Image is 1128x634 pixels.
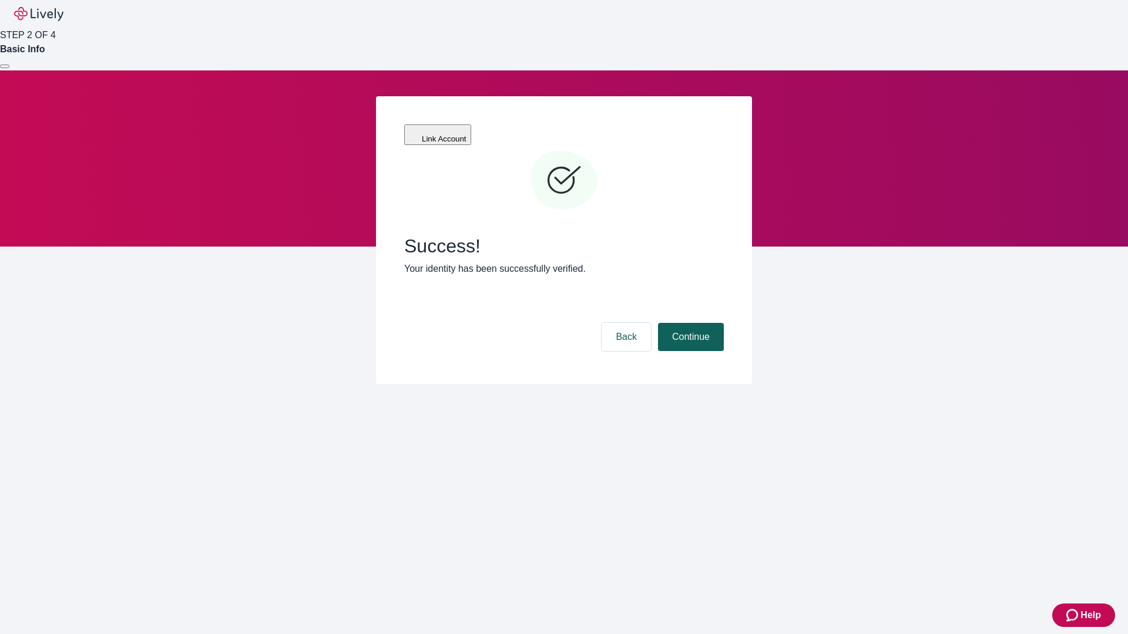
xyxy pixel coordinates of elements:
img: Lively [14,7,63,21]
svg: Checkmark icon [529,146,599,216]
button: Back [602,323,651,351]
svg: Zendesk support icon [1066,608,1080,622]
button: Link Account [404,124,471,145]
button: Zendesk support iconHelp [1052,603,1115,627]
p: Your identity has been successfully verified. [404,262,724,276]
span: Success! [404,235,724,257]
button: Continue [658,323,724,351]
span: Help [1080,608,1101,622]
